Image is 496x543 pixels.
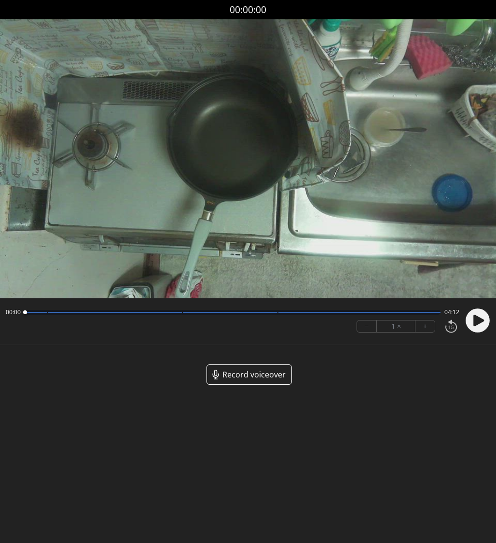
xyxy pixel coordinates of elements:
a: 00:00:00 [230,3,266,17]
button: + [415,320,435,332]
div: 1 × [377,320,415,332]
span: 04:12 [444,308,459,316]
button: − [357,320,377,332]
span: Record voiceover [222,369,286,380]
span: 00:00 [6,308,21,316]
a: Record voiceover [207,364,292,385]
